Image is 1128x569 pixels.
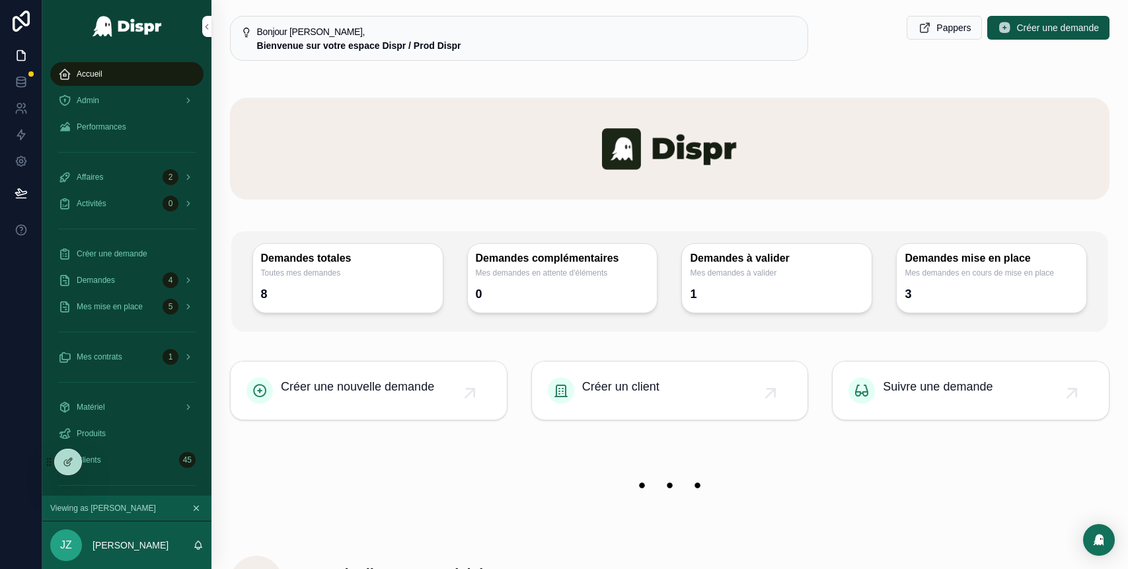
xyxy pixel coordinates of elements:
span: JZ [60,537,72,553]
a: Demandes4 [50,268,204,292]
div: 45 [179,452,196,468]
a: Clients45 [50,448,204,472]
a: Suivre une demande [833,361,1109,420]
span: Mes contrats [77,352,122,362]
img: App logo [92,16,163,37]
span: Viewing as [PERSON_NAME] [50,503,156,513]
span: Mes demandes à valider [690,268,864,278]
button: Pappers [907,16,982,40]
span: Matériel [77,402,105,412]
span: Suivre une demande [883,377,993,396]
span: Créer une nouvelle demande [281,377,434,396]
a: Mes mise en place5 [50,295,204,319]
a: Matériel [50,395,204,419]
button: Créer une demande [987,16,1109,40]
span: Mes demandes en cours de mise en place [905,268,1078,278]
h3: Demandes totales [261,252,435,265]
div: **Bienvenue sur votre espace Dispr / Prod Dispr** [257,39,798,52]
div: 1 [163,349,178,365]
span: Activités [77,198,106,209]
img: 22208-banner-empty.png [230,457,1109,514]
span: Accueil [77,69,102,79]
span: Admin [77,95,99,106]
a: Accueil [50,62,204,86]
h5: Bonjour Jeremy, [257,27,798,36]
span: Pappers [936,21,971,34]
span: Créer un client [582,377,659,396]
a: Activités0 [50,192,204,215]
span: Produits [77,428,106,439]
a: Créer un client [532,361,808,420]
a: Affaires2 [50,165,204,189]
strong: Bienvenue sur votre espace Dispr / Prod Dispr [257,40,461,51]
div: 3 [905,284,911,305]
a: Créer une nouvelle demande [231,361,507,420]
span: Demandes [77,275,115,285]
a: Mes contrats1 [50,345,204,369]
a: Performances [50,115,204,139]
span: Toutes mes demandes [261,268,435,278]
a: Admin [50,89,204,112]
span: Créer une demande [77,248,147,259]
span: Affaires [77,172,103,182]
div: 4 [163,272,178,288]
span: Créer une demande [1016,21,1099,34]
p: [PERSON_NAME] [93,539,169,552]
div: 5 [163,299,178,315]
h3: Demandes mise en place [905,252,1078,265]
span: Mes mise en place [77,301,143,312]
h3: Demandes à valider [690,252,864,265]
span: Clients [77,455,101,465]
a: Produits [50,422,204,445]
div: scrollable content [42,53,211,496]
div: 0 [163,196,178,211]
img: banner-dispr.png [230,98,1109,200]
div: 8 [261,284,268,305]
a: Créer une demande [50,242,204,266]
div: 1 [690,284,696,305]
h3: Demandes complémentaires [476,252,650,265]
div: 2 [163,169,178,185]
span: Performances [77,122,126,132]
span: Mes demandes en attente d'éléments [476,268,650,278]
div: Open Intercom Messenger [1083,524,1115,556]
div: 0 [476,284,482,305]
